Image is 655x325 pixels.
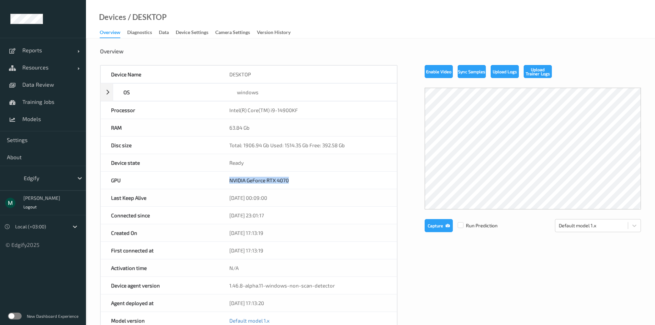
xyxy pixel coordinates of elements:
[176,28,215,37] a: Device Settings
[219,259,397,277] div: N/A
[101,207,219,224] div: Connected since
[101,189,219,206] div: Last Keep Alive
[215,28,257,37] a: Camera Settings
[101,242,219,259] div: First connected at
[101,137,219,154] div: Disc size
[219,66,397,83] div: DESKTOP
[425,219,453,232] button: Capture
[101,172,219,189] div: GPU
[229,317,270,324] a: Default model 1.x
[458,65,486,78] button: Sync Samples
[101,119,219,136] div: RAM
[219,207,397,224] div: [DATE] 23:01:17
[219,294,397,312] div: [DATE] 17:13:20
[219,119,397,136] div: 63.84 Gb
[219,137,397,154] div: Total: 1906.94 Gb Used: 1514.35 Gb Free: 392.58 Gb
[101,224,219,241] div: Created On
[219,224,397,241] div: [DATE] 17:13:19
[101,154,219,171] div: Device state
[257,29,291,37] div: Version History
[215,29,250,37] div: Camera Settings
[101,294,219,312] div: Agent deployed at
[101,66,219,83] div: Device Name
[100,48,641,55] div: Overview
[227,84,397,101] div: windows
[219,154,397,171] div: Ready
[524,65,552,78] button: Upload Trainer Logs
[159,28,176,37] a: Data
[425,65,453,78] button: Enable Video
[100,29,120,38] div: Overview
[127,29,152,37] div: Diagnostics
[219,101,397,119] div: Intel(R) Core(TM) i9-14900KF
[453,222,498,229] span: Run Prediction
[159,29,169,37] div: Data
[219,172,397,189] div: NVIDIA GeForce RTX 4070
[491,65,519,78] button: Upload Logs
[101,259,219,277] div: Activation time
[100,28,127,38] a: Overview
[101,101,219,119] div: Processor
[101,277,219,294] div: Device agent version
[219,189,397,206] div: [DATE] 00:09:00
[126,14,167,21] div: / DESKTOP
[219,277,397,294] div: 1.46.8-alpha.11-windows-non-scan-detector
[176,29,208,37] div: Device Settings
[127,28,159,37] a: Diagnostics
[219,242,397,259] div: [DATE] 17:13:19
[100,83,397,101] div: OSwindows
[257,28,297,37] a: Version History
[99,14,126,21] a: Devices
[113,84,227,101] div: OS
